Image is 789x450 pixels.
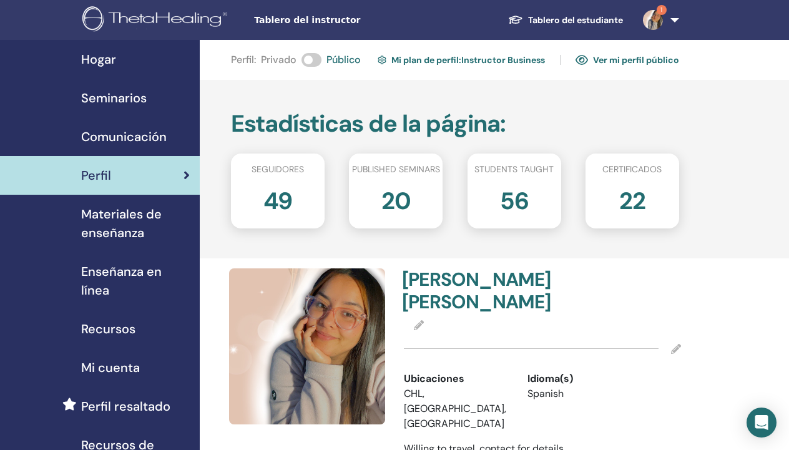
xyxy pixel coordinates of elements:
span: Materiales de enseñanza [81,205,190,242]
span: Certificados [602,163,662,176]
h2: 20 [381,181,411,216]
span: Privado [261,52,296,67]
img: default.jpg [229,268,385,424]
span: Published seminars [352,163,440,176]
h4: [PERSON_NAME] [PERSON_NAME] [402,268,535,313]
span: Perfil resaltado [81,397,170,416]
a: Ver mi perfil público [576,50,679,70]
span: Seguidores [252,163,304,176]
h2: 22 [619,181,645,216]
span: Recursos [81,320,135,338]
span: Students taught [474,163,554,176]
div: Idioma(s) [527,371,632,386]
img: cog.svg [378,54,386,66]
span: 1 [657,5,667,15]
h2: 56 [500,181,529,216]
li: CHL, [GEOGRAPHIC_DATA], [GEOGRAPHIC_DATA] [404,386,509,431]
h2: Estadísticas de la página : [231,110,679,139]
img: logo.png [82,6,232,34]
span: Público [326,52,361,67]
span: Perfil [81,166,111,185]
img: graduation-cap-white.svg [508,14,523,25]
span: Enseñanza en línea [81,262,190,300]
h2: 49 [263,181,293,216]
a: Mi plan de perfil:Instructor Business [378,50,545,70]
img: default.jpg [643,10,663,30]
span: Perfil : [231,52,256,67]
span: Seminarios [81,89,147,107]
li: Spanish [527,386,632,401]
img: eye.svg [576,54,588,66]
div: Open Intercom Messenger [747,408,777,438]
span: Hogar [81,50,116,69]
span: Ubicaciones [404,371,464,386]
a: Tablero del estudiante [498,9,633,32]
span: Comunicación [81,127,167,146]
span: Mi cuenta [81,358,140,377]
span: Tablero del instructor [254,14,441,27]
